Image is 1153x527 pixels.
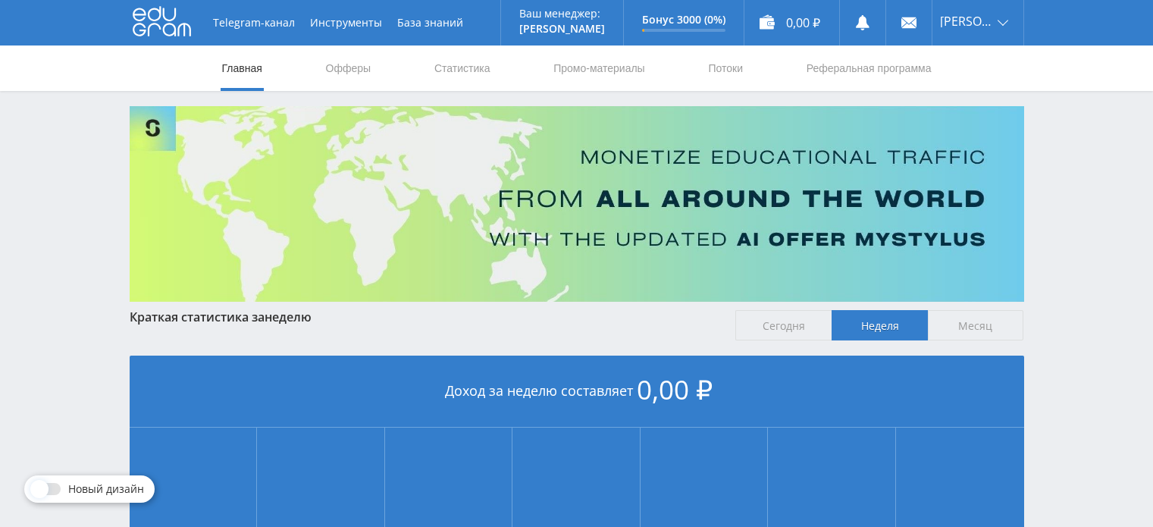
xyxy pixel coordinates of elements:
[928,310,1024,340] span: Месяц
[642,14,725,26] p: Бонус 3000 (0%)
[552,45,646,91] a: Промо-материалы
[130,106,1024,302] img: Banner
[519,23,605,35] p: [PERSON_NAME]
[519,8,605,20] p: Ваш менеджер:
[735,310,832,340] span: Сегодня
[68,483,144,495] span: Новый дизайн
[130,310,721,324] div: Краткая статистика за
[130,356,1024,428] div: Доход за неделю составляет
[707,45,744,91] a: Потоки
[221,45,264,91] a: Главная
[265,309,312,325] span: неделю
[805,45,933,91] a: Реферальная программа
[433,45,492,91] a: Статистика
[832,310,928,340] span: Неделя
[637,372,713,407] span: 0,00 ₽
[940,15,993,27] span: [PERSON_NAME]
[324,45,373,91] a: Офферы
